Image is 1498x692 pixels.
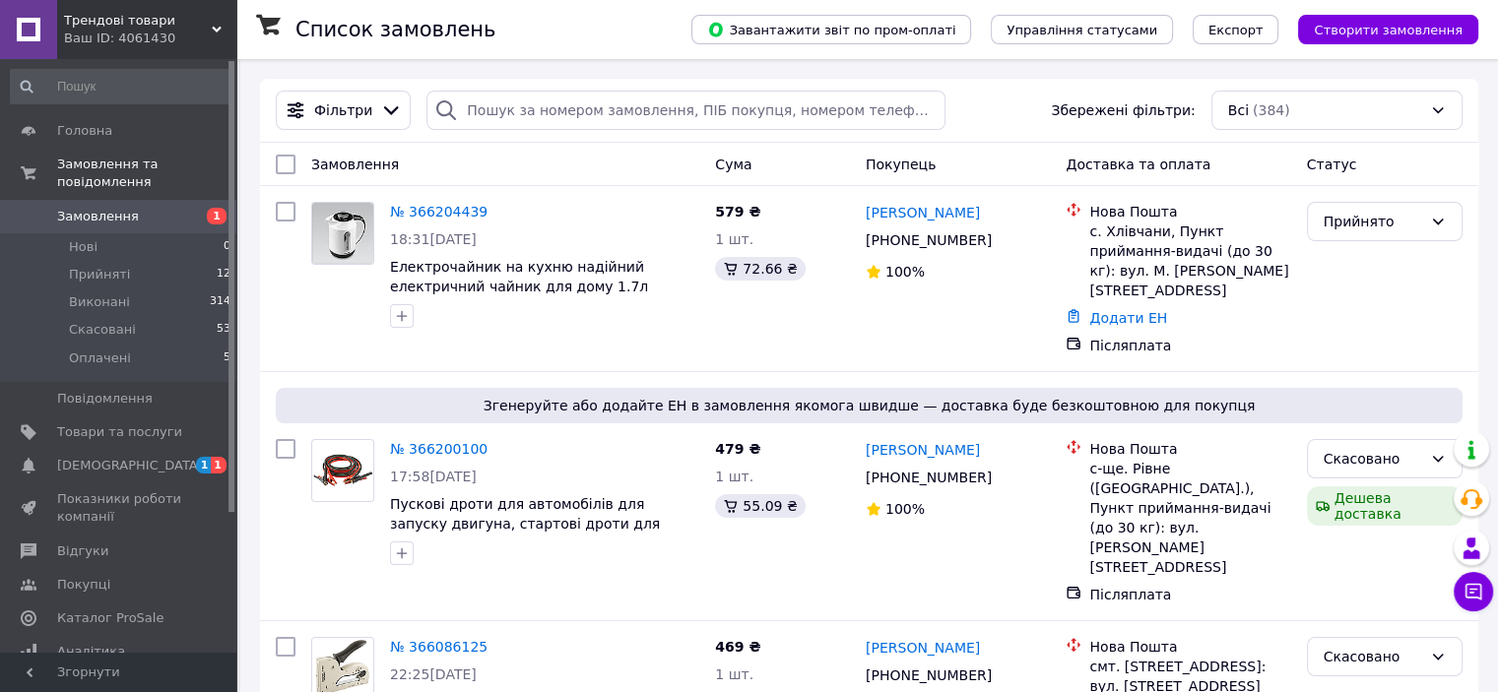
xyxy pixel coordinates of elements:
[69,349,131,367] span: Оплачені
[57,490,182,526] span: Показники роботи компанії
[1253,102,1290,118] span: (384)
[1278,21,1478,36] a: Створити замовлення
[1089,637,1290,657] div: Нова Пошта
[1208,23,1264,37] span: Експорт
[390,469,477,484] span: 17:58[DATE]
[57,643,125,661] span: Аналітика
[715,157,751,172] span: Cума
[69,321,136,339] span: Скасовані
[1007,23,1157,37] span: Управління статусами
[390,204,488,220] a: № 366204439
[1298,15,1478,44] button: Створити замовлення
[224,238,230,256] span: 0
[57,122,112,140] span: Головна
[885,501,925,517] span: 100%
[64,30,236,47] div: Ваш ID: 4061430
[314,100,372,120] span: Фільтри
[196,457,212,473] span: 1
[1324,211,1422,232] div: Прийнято
[390,441,488,457] a: № 366200100
[715,469,753,484] span: 1 шт.
[866,157,936,172] span: Покупець
[1089,459,1290,577] div: с-ще. Рівне ([GEOGRAPHIC_DATA].), Пункт приймання-видачі (до 30 кг): вул. [PERSON_NAME][STREET_AD...
[1089,310,1167,326] a: Додати ЕН
[715,666,753,682] span: 1 шт.
[1089,202,1290,221] div: Нова Пошта
[390,639,488,655] a: № 366086125
[390,666,477,682] span: 22:25[DATE]
[707,21,955,38] span: Завантажити звіт по пром-оплаті
[862,464,996,491] div: [PHONE_NUMBER]
[57,576,110,594] span: Покупці
[1307,157,1357,172] span: Статус
[1193,15,1279,44] button: Експорт
[885,264,925,280] span: 100%
[284,396,1455,415] span: Згенеруйте або додайте ЕН в замовлення якомога швидше — доставка буде безкоштовною для покупця
[866,440,980,460] a: [PERSON_NAME]
[312,454,373,488] img: Фото товару
[715,257,805,281] div: 72.66 ₴
[311,157,399,172] span: Замовлення
[57,208,139,225] span: Замовлення
[1089,221,1290,300] div: с. Хлівчани, Пункт приймання-видачі (до 30 кг): вул. М. [PERSON_NAME][STREET_ADDRESS]
[1454,572,1493,611] button: Чат з покупцем
[1051,100,1195,120] span: Збережені фільтри:
[862,661,996,689] div: [PHONE_NUMBER]
[715,494,805,518] div: 55.09 ₴
[224,349,230,367] span: 5
[57,542,108,560] span: Відгуки
[1066,157,1210,172] span: Доставка та оплата
[64,12,212,30] span: Трендові товари
[311,202,374,265] a: Фото товару
[991,15,1173,44] button: Управління статусами
[1307,486,1463,526] div: Дешева доставка
[862,226,996,254] div: [PHONE_NUMBER]
[1324,646,1422,667] div: Скасовано
[311,439,374,502] a: Фото товару
[211,457,227,473] span: 1
[390,259,648,334] a: Електрочайник на кухню надійний електричний чайник для дому 1.7л Maestro11 побутовий з функцією а...
[866,638,980,658] a: [PERSON_NAME]
[1324,448,1422,470] div: Скасовано
[1089,585,1290,604] div: Післяплата
[715,441,760,457] span: 479 ₴
[715,204,760,220] span: 579 ₴
[57,457,203,474] span: [DEMOGRAPHIC_DATA]
[57,609,163,627] span: Каталог ProSale
[57,423,182,441] span: Товари та послуги
[217,321,230,339] span: 53
[691,15,971,44] button: Завантажити звіт по пром-оплаті
[312,203,373,263] img: Фото товару
[69,238,98,256] span: Нові
[10,69,232,104] input: Пошук
[217,266,230,283] span: 12
[69,293,130,311] span: Виконані
[1089,439,1290,459] div: Нова Пошта
[390,231,477,247] span: 18:31[DATE]
[69,266,130,283] span: Прийняті
[715,231,753,247] span: 1 шт.
[207,208,227,224] span: 1
[210,293,230,311] span: 314
[57,156,236,191] span: Замовлення та повідомлення
[866,203,980,222] a: [PERSON_NAME]
[715,639,760,655] span: 469 ₴
[390,496,690,571] a: Пускові дроти для автомобілів для запуску двигуна, стартові дроти для прикурювання авто потужні 4...
[57,390,153,408] span: Повідомлення
[1089,336,1290,355] div: Післяплата
[426,91,945,130] input: Пошук за номером замовлення, ПІБ покупця, номером телефону, Email, номером накладної
[295,18,495,41] h1: Список замовлень
[1228,100,1249,120] span: Всі
[1314,23,1463,37] span: Створити замовлення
